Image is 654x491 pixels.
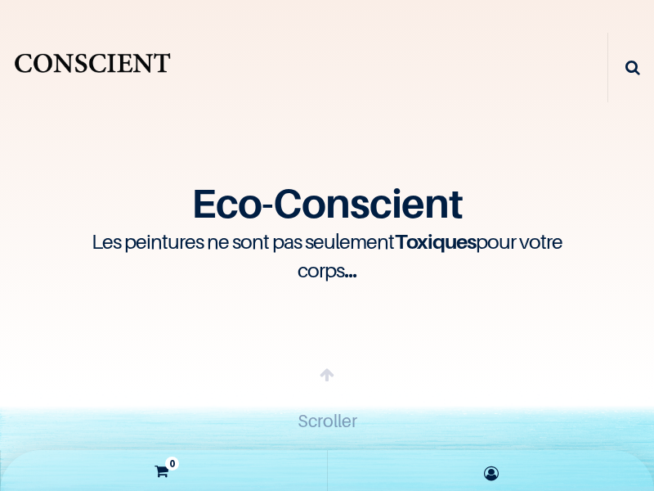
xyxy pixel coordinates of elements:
img: Conscient [12,47,172,88]
span: ... [344,258,356,282]
span: Toxiques [395,229,476,254]
h1: Eco-Conscient [45,187,609,219]
h3: Les peintures ne sont pas seulement pour votre corps [82,227,572,285]
sup: 0 [165,457,179,471]
a: 0 [5,450,323,491]
a: Logo of Conscient [12,47,172,88]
